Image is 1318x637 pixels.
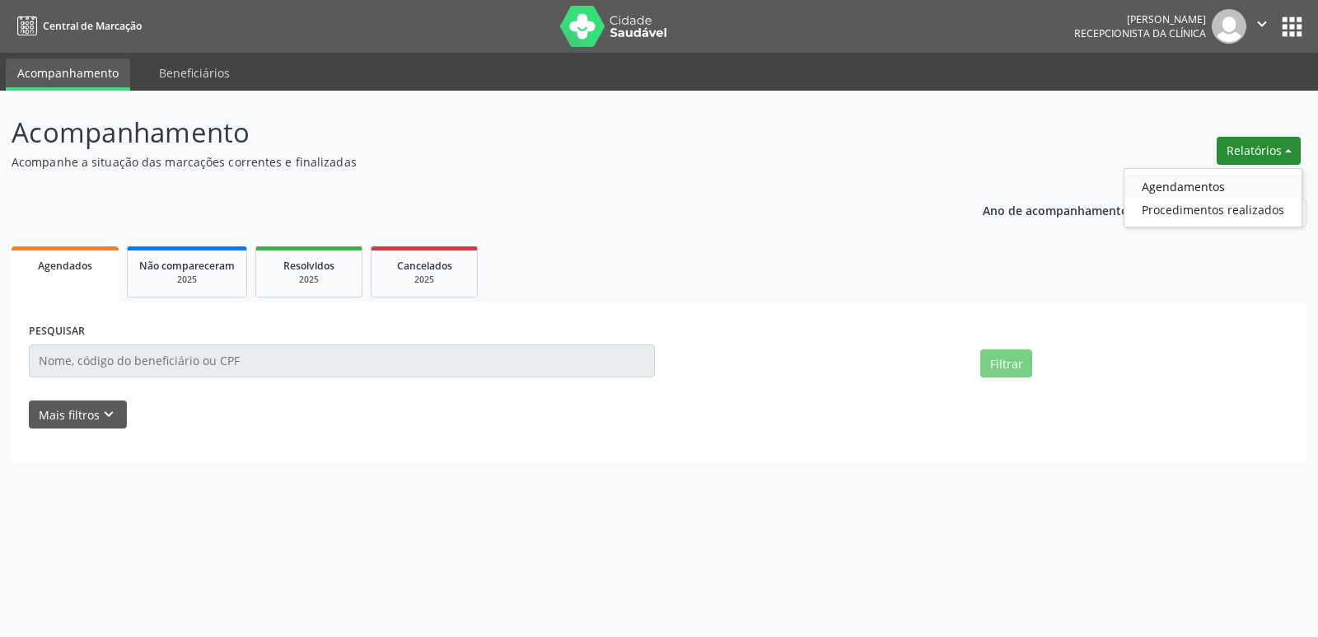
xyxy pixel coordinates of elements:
span: Agendados [38,259,92,273]
div: 2025 [268,274,350,286]
p: Acompanhamento [12,112,918,153]
span: Central de Marcação [43,19,142,33]
div: 2025 [139,274,235,286]
span: Não compareceram [139,259,235,273]
label: PESQUISAR [29,319,85,344]
span: Resolvidos [283,259,334,273]
button: Mais filtroskeyboard_arrow_down [29,400,127,429]
img: img [1212,9,1246,44]
p: Ano de acompanhamento [983,199,1129,220]
a: Acompanhamento [6,59,130,91]
p: Acompanhe a situação das marcações correntes e finalizadas [12,153,918,171]
a: Beneficiários [147,59,241,87]
a: Agendamentos [1124,175,1302,198]
button: Relatórios [1217,137,1301,165]
a: Central de Marcação [12,12,142,40]
button:  [1246,9,1278,44]
button: Filtrar [980,349,1032,377]
a: Procedimentos realizados [1124,198,1302,221]
i:  [1253,15,1271,33]
button: apps [1278,12,1306,41]
input: Nome, código do beneficiário ou CPF [29,344,655,377]
span: Cancelados [397,259,452,273]
div: 2025 [383,274,465,286]
i: keyboard_arrow_down [100,405,118,424]
span: Recepcionista da clínica [1074,26,1206,40]
div: [PERSON_NAME] [1074,12,1206,26]
ul: Relatórios [1124,168,1302,227]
